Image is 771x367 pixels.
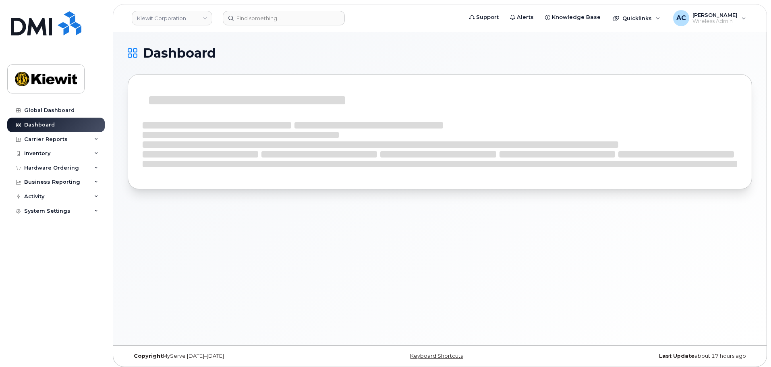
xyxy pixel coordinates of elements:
a: Keyboard Shortcuts [410,353,463,359]
div: about 17 hours ago [544,353,752,359]
span: Dashboard [143,47,216,59]
div: MyServe [DATE]–[DATE] [128,353,336,359]
strong: Last Update [659,353,694,359]
strong: Copyright [134,353,163,359]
